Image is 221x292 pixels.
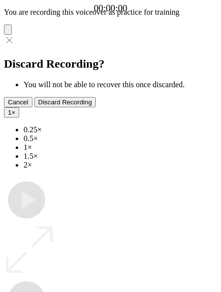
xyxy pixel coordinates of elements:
li: 0.25× [24,125,217,134]
button: 1× [4,107,19,118]
li: 0.5× [24,134,217,143]
li: 1× [24,143,217,152]
li: 1.5× [24,152,217,161]
h2: Discard Recording? [4,57,217,71]
a: 00:00:00 [94,3,127,14]
li: You will not be able to recover this once discarded. [24,80,217,89]
button: Discard Recording [34,97,96,107]
span: 1 [8,109,11,116]
li: 2× [24,161,217,170]
button: Cancel [4,97,32,107]
p: You are recording this voiceover as practice for training [4,8,217,17]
